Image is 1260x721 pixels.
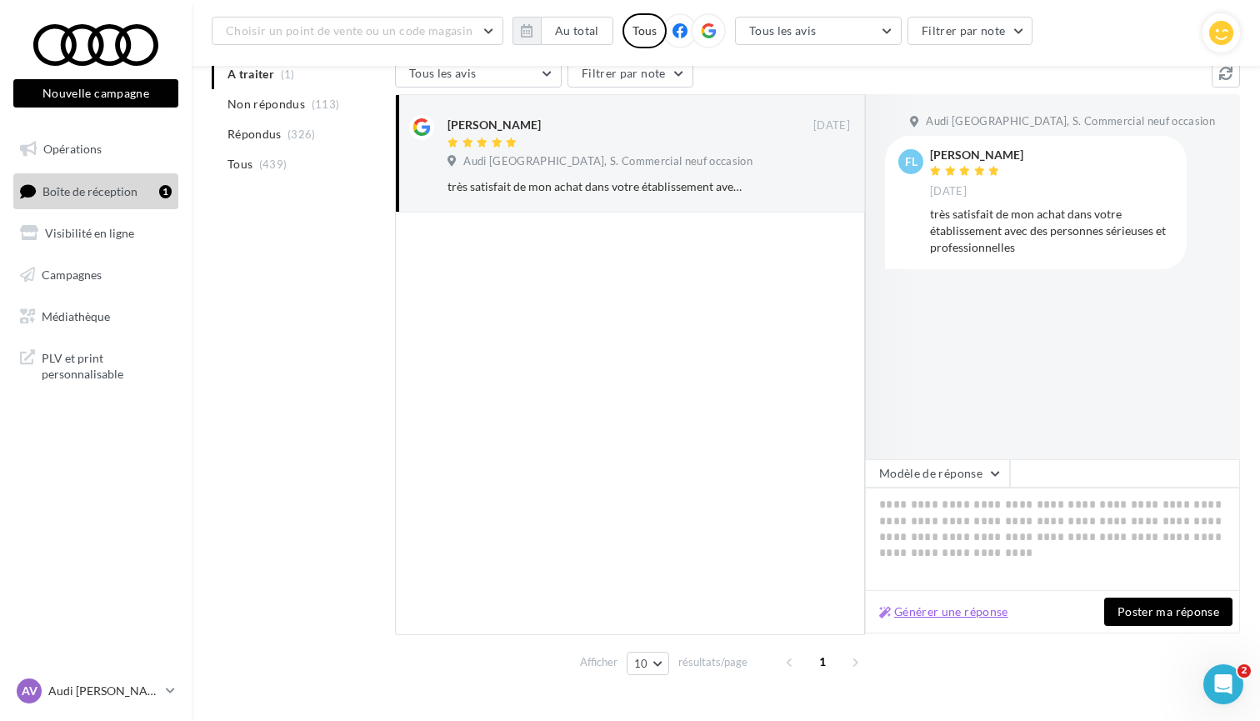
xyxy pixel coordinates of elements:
[930,149,1023,161] div: [PERSON_NAME]
[463,154,752,169] span: Audi [GEOGRAPHIC_DATA], S. Commercial neuf occasion
[45,226,134,240] span: Visibilité en ligne
[1237,664,1251,678] span: 2
[22,683,37,699] span: AV
[227,96,305,113] span: Non répondus
[48,683,159,699] p: Audi [PERSON_NAME]
[42,308,110,323] span: Médiathèque
[622,13,667,48] div: Tous
[212,17,503,45] button: Choisir un point de vente ou un code magasin
[42,268,102,282] span: Campagnes
[10,173,182,209] a: Boîte de réception1
[409,66,477,80] span: Tous les avis
[10,340,182,389] a: PLV et print personnalisable
[512,17,613,45] button: Au total
[634,657,648,670] span: 10
[287,128,316,141] span: (326)
[813,118,850,133] span: [DATE]
[1203,664,1243,704] iframe: Intercom live chat
[865,459,1010,488] button: Modèle de réponse
[1104,598,1232,626] button: Poster ma réponse
[872,602,1015,622] button: Générer une réponse
[678,654,747,670] span: résultats/page
[809,648,836,675] span: 1
[930,206,1173,256] div: très satisfait de mon achat dans votre établissement avec des personnes sérieuses et professionne...
[259,158,287,171] span: (439)
[749,23,817,38] span: Tous les avis
[42,183,137,198] span: Boîte de réception
[43,142,102,156] span: Opérations
[10,132,182,167] a: Opérations
[447,178,742,195] div: très satisfait de mon achat dans votre établissement avec des personnes sérieuses et professionne...
[42,347,172,383] span: PLV et print personnalisable
[159,185,172,198] div: 1
[447,117,541,133] div: [PERSON_NAME]
[395,59,562,88] button: Tous les avis
[10,299,182,334] a: Médiathèque
[541,17,613,45] button: Au total
[907,17,1033,45] button: Filtrer par note
[312,98,340,111] span: (113)
[226,23,472,38] span: Choisir un point de vente ou un code magasin
[567,59,693,88] button: Filtrer par note
[10,216,182,251] a: Visibilité en ligne
[735,17,902,45] button: Tous les avis
[905,153,917,170] span: FL
[13,79,178,108] button: Nouvelle campagne
[627,652,669,675] button: 10
[926,114,1215,129] span: Audi [GEOGRAPHIC_DATA], S. Commercial neuf occasion
[10,258,182,293] a: Campagnes
[13,675,178,707] a: AV Audi [PERSON_NAME]
[580,654,617,670] span: Afficher
[227,126,282,143] span: Répondus
[227,156,252,173] span: Tous
[930,184,967,199] span: [DATE]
